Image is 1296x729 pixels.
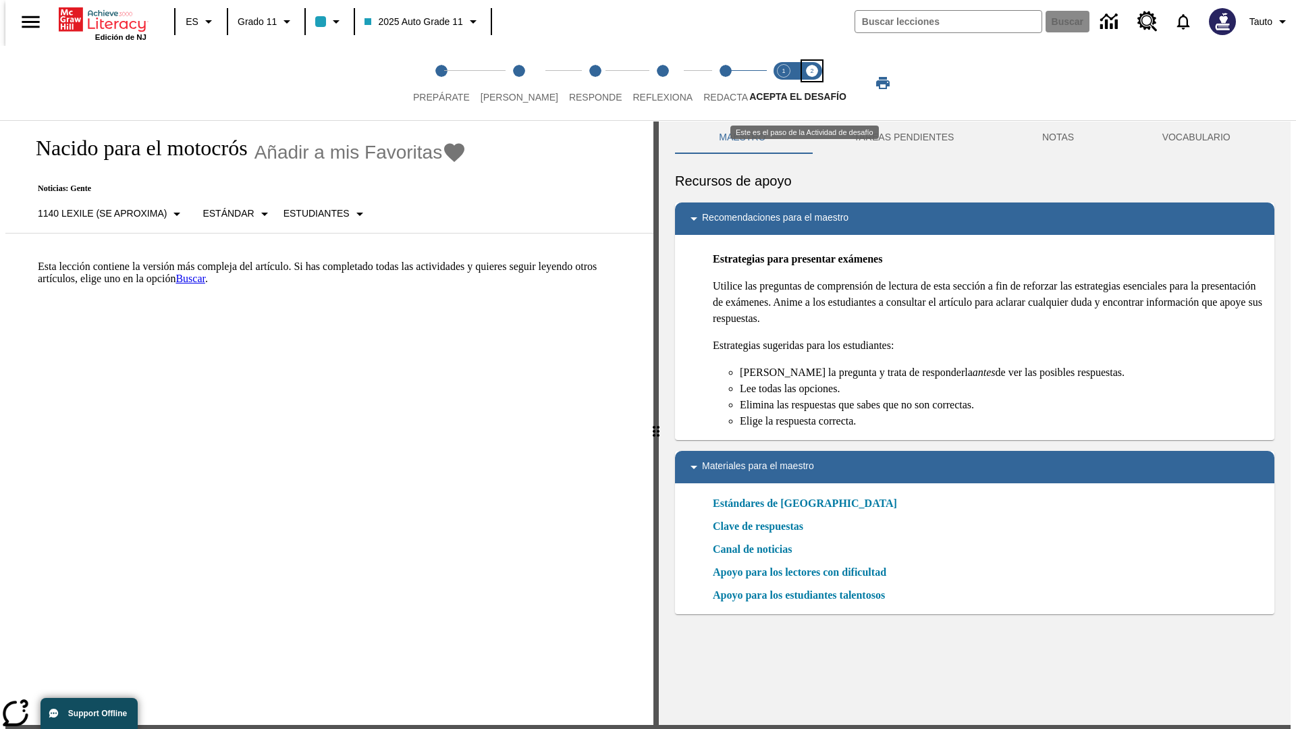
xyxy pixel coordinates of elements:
span: Redacta [703,92,748,103]
span: Edición de NJ [95,33,146,41]
button: Imprimir [861,71,905,95]
p: Estudiantes [283,207,350,221]
span: Reflexiona [632,92,693,103]
button: Lee step 2 of 5 [470,46,569,120]
li: Elige la respuesta correcta. [740,413,1264,429]
li: Elimina las respuestas que sabes que no son correctas. [740,397,1264,413]
a: Buscar [175,273,205,284]
p: Recomendaciones para el maestro [702,211,848,227]
a: Canal de noticias, Se abrirá en una nueva ventana o pestaña [713,541,792,558]
div: Recomendaciones para el maestro [675,202,1274,235]
span: Support Offline [68,709,127,718]
text: 2 [810,67,813,74]
li: [PERSON_NAME] la pregunta y trata de responderla de ver las posibles respuestas. [740,364,1264,381]
button: Lenguaje: ES, Selecciona un idioma [180,9,223,34]
span: ES [186,15,198,29]
div: Pulsa la tecla de intro o la barra espaciadora y luego presiona las flechas de derecha e izquierd... [653,122,659,725]
button: Seleccione Lexile, 1140 Lexile (Se aproxima) [32,202,190,226]
button: Grado: Grado 11, Elige un grado [232,9,300,34]
button: Tipo de apoyo, Estándar [197,202,277,226]
span: Prepárate [413,92,470,103]
a: Notificaciones [1166,4,1201,39]
p: Estándar [202,207,254,221]
p: Estrategias sugeridas para los estudiantes: [713,337,1264,354]
div: Instructional Panel Tabs [675,122,1274,154]
button: Acepta el desafío contesta step 2 of 2 [792,46,832,120]
button: Support Offline [40,698,138,729]
a: Apoyo para los lectores con dificultad [713,564,894,580]
button: NOTAS [998,122,1118,154]
button: Clase: 2025 Auto Grade 11, Selecciona una clase [359,9,486,34]
button: TAREAS PENDIENTES [810,122,998,154]
img: Avatar [1209,8,1236,35]
button: Responde step 3 of 5 [558,46,633,120]
a: Centro de información [1092,3,1129,40]
strong: Estrategias para presentar exámenes [713,253,882,265]
div: activity [659,122,1291,725]
button: Seleccionar estudiante [278,202,373,226]
p: Utilice las preguntas de comprensión de lectura de esta sección a fin de reforzar las estrategias... [713,278,1264,327]
em: antes [973,367,996,378]
a: Apoyo para los estudiantes talentosos [713,587,893,603]
button: Abrir el menú lateral [11,2,51,42]
p: Materiales para el maestro [702,459,814,475]
div: Este es el paso de la Actividad de desafío [730,126,879,139]
h1: Nacido para el motocrós [22,136,248,161]
button: Perfil/Configuración [1244,9,1296,34]
input: Buscar campo [855,11,1042,32]
a: Clave de respuestas, Se abrirá en una nueva ventana o pestaña [713,518,803,535]
button: VOCABULARIO [1118,122,1274,154]
button: Escoja un nuevo avatar [1201,4,1244,39]
span: Responde [569,92,622,103]
span: ACEPTA EL DESAFÍO [749,91,846,102]
button: El color de la clase es azul claro. Cambiar el color de la clase. [310,9,350,34]
a: Centro de recursos, Se abrirá en una pestaña nueva. [1129,3,1166,40]
span: Tauto [1249,15,1272,29]
span: Añadir a mis Favoritas [254,142,443,163]
button: Prepárate step 1 of 5 [402,46,481,120]
div: Portada [59,5,146,41]
div: Materiales para el maestro [675,451,1274,483]
div: reading [5,122,653,718]
p: 1140 Lexile (Se aproxima) [38,207,167,221]
button: Reflexiona step 4 of 5 [622,46,703,120]
span: [PERSON_NAME] [481,92,558,103]
a: Estándares de [GEOGRAPHIC_DATA] [713,495,905,512]
p: Noticias: Gente [22,184,466,194]
span: 2025 Auto Grade 11 [364,15,462,29]
h6: Recursos de apoyo [675,170,1274,192]
button: Redacta step 5 of 5 [693,46,759,120]
button: Acepta el desafío lee step 1 of 2 [764,46,803,120]
text: 1 [782,67,785,74]
button: Maestro [675,122,810,154]
p: Esta lección contiene la versión más compleja del artículo. Si has completado todas las actividad... [38,261,637,285]
button: Añadir a mis Favoritas - Nacido para el motocrós [254,140,467,164]
li: Lee todas las opciones. [740,381,1264,397]
span: Grado 11 [238,15,277,29]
